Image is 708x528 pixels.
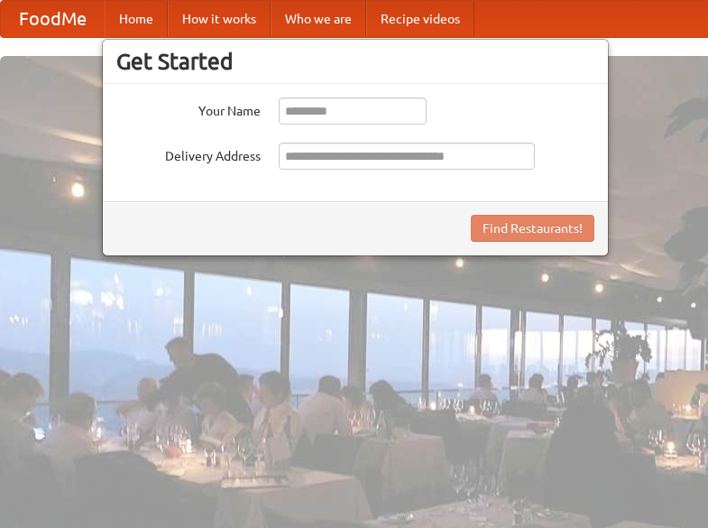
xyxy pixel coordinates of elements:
[116,48,594,75] h3: Get Started
[105,1,168,37] a: Home
[116,143,261,165] label: Delivery Address
[471,215,594,242] button: Find Restaurants!
[271,1,366,37] a: Who we are
[168,1,271,37] a: How it works
[116,97,261,120] label: Your Name
[1,1,105,37] a: FoodMe
[366,1,474,37] a: Recipe videos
